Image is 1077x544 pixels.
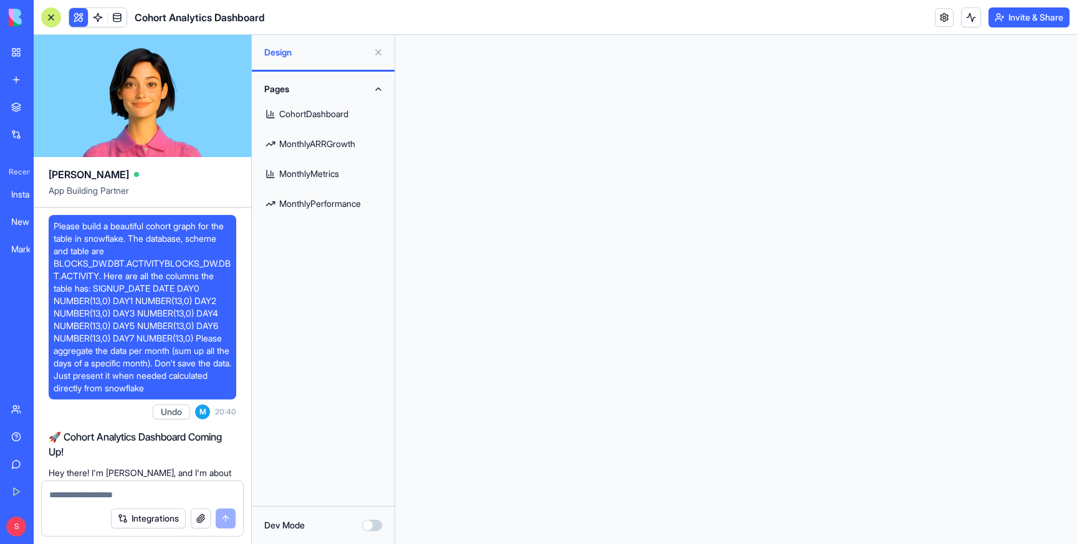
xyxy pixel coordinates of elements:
a: MonthlyMetrics [259,159,387,189]
button: Undo [153,404,190,419]
a: New App [4,209,54,234]
p: Hey there! I'm [PERSON_NAME], and I'm about to build you a stunning cohort analysis dashboard tha... [49,467,236,517]
span: M [195,404,210,419]
span: Design [264,46,368,59]
button: Integrations [111,508,186,528]
span: [PERSON_NAME] [49,167,129,182]
div: New App [11,216,46,228]
span: S [6,517,26,537]
button: Invite & Share [988,7,1070,27]
span: App Building Partner [49,184,236,207]
button: Pages [259,79,387,99]
div: Marketing Visual Generator [11,243,46,255]
a: MonthlyPerformance [259,189,387,219]
img: logo [9,9,86,26]
span: 20:40 [215,407,236,417]
a: MonthlyARRGrowth [259,129,387,159]
span: Please build a beautiful cohort graph for the table in snowflake. The database, scheme and table ... [54,220,231,394]
label: Dev Mode [264,519,305,532]
span: Cohort Analytics Dashboard [135,10,265,25]
div: Instant Joke Generator [11,188,46,201]
a: Marketing Visual Generator [4,237,54,262]
a: CohortDashboard [259,99,387,129]
h2: 🚀 Cohort Analytics Dashboard Coming Up! [49,429,236,459]
span: Recent [4,167,30,177]
a: Instant Joke Generator [4,182,54,207]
